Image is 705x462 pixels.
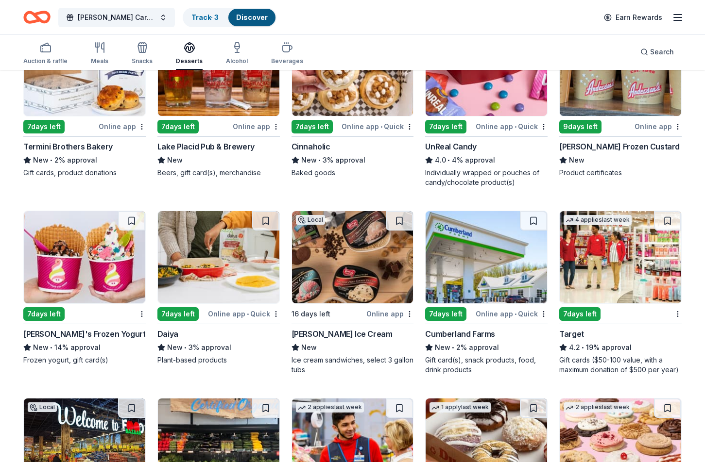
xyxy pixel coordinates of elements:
a: Discover [236,13,268,21]
div: Beverages [271,57,303,65]
div: 19% approval [559,342,682,353]
img: Image for Cumberland Farms [426,211,547,303]
a: Image for Perry's Ice CreamLocal16 days leftOnline app[PERSON_NAME] Ice CreamNewIce cream sandwic... [292,211,414,375]
img: Image for UnReal Candy [426,24,547,116]
div: [PERSON_NAME]'s Frozen Yogurt [23,328,145,340]
button: Meals [91,38,108,70]
span: • [448,156,450,164]
div: 7 days left [425,307,466,321]
div: Meals [91,57,108,65]
div: Online app [366,308,413,320]
a: Home [23,6,51,29]
div: Termini Brothers Bakery [23,141,113,152]
span: • [515,123,516,131]
span: New [167,154,183,166]
div: Beers, gift card(s), merchandise [157,168,280,178]
button: Search [633,42,682,62]
div: 7 days left [23,120,65,133]
div: Online app Quick [208,308,280,320]
div: Local [296,215,325,225]
span: • [184,344,187,351]
button: Track· 3Discover [183,8,276,27]
span: Search [650,46,674,58]
button: Desserts [176,38,203,70]
a: Earn Rewards [598,9,668,26]
span: New [435,342,450,353]
div: Online app Quick [342,120,413,132]
span: • [380,123,382,131]
div: Gift cards ($50-100 value, with a maximum donation of $500 per year) [559,355,682,375]
div: 14% approval [23,342,146,353]
a: Image for Target4 applieslast week7days leftTarget4.2•19% approvalGift cards ($50-100 value, with... [559,211,682,375]
span: • [247,310,249,318]
span: • [50,344,52,351]
div: Online app [99,120,146,132]
span: • [318,156,321,164]
img: Image for Perry's Ice Cream [292,211,413,303]
div: 2% approval [425,342,548,353]
a: Image for Daiya7days leftOnline app•QuickDaiyaNew•3% approvalPlant-based products [157,211,280,365]
div: 7 days left [157,307,199,321]
div: Online app Quick [476,308,548,320]
div: Cinnaholic [292,141,330,152]
a: Image for Anderson's Frozen CustardLocal9days leftOnline app[PERSON_NAME] Frozen CustardNewProduc... [559,23,682,178]
span: New [33,154,49,166]
div: Snacks [132,57,153,65]
img: Image for Menchie's Frozen Yogurt [24,211,145,303]
img: Image for Anderson's Frozen Custard [560,24,681,116]
div: Online app [635,120,682,132]
div: 16 days left [292,308,330,320]
div: 7 days left [23,307,65,321]
div: 9 days left [559,120,602,133]
button: Alcohol [226,38,248,70]
span: New [301,342,317,353]
button: [PERSON_NAME] Cares Annual Trick or Trunk [58,8,175,27]
div: 3% approval [157,342,280,353]
div: 7 days left [425,120,466,133]
a: Track· 3 [191,13,219,21]
span: • [452,344,455,351]
div: Desserts [176,57,203,65]
div: UnReal Candy [425,141,476,152]
a: Image for UnReal Candy5 applieslast week7days leftOnline app•QuickUnReal Candy4.0•4% approvalIndi... [425,23,548,187]
div: 2 applies last week [296,402,364,412]
div: Cumberland Farms [425,328,495,340]
a: Image for Termini Brothers Bakery3 applieslast week7days leftOnline appTermini Brothers BakeryNew... [23,23,146,178]
img: Image for Cinnaholic [292,24,413,116]
div: 1 apply last week [430,402,491,412]
div: Ice cream sandwiches, select 3 gallon tubs [292,355,414,375]
div: Frozen yogurt, gift card(s) [23,355,146,365]
span: • [50,156,52,164]
div: Alcohol [226,57,248,65]
span: New [569,154,585,166]
div: Auction & raffle [23,57,68,65]
span: [PERSON_NAME] Cares Annual Trick or Trunk [78,12,155,23]
button: Auction & raffle [23,38,68,70]
div: Gift card(s), snack products, food, drink products [425,355,548,375]
div: 2 applies last week [564,402,632,412]
div: Individually wrapped or pouches of candy/chocolate product(s) [425,168,548,187]
div: Product certificates [559,168,682,178]
span: New [33,342,49,353]
button: Beverages [271,38,303,70]
div: Plant-based products [157,355,280,365]
img: Image for Lake Placid Pub & Brewery [158,24,279,116]
a: Image for Lake Placid Pub & BreweryLocal7days leftOnline appLake Placid Pub & BreweryNewBeers, gi... [157,23,280,178]
div: Online app [233,120,280,132]
div: 7 days left [559,307,601,321]
span: New [167,342,183,353]
span: 4.2 [569,342,580,353]
div: 7 days left [292,120,333,133]
div: 2% approval [23,154,146,166]
span: 4.0 [435,154,446,166]
div: 4% approval [425,154,548,166]
img: Image for Termini Brothers Bakery [24,24,145,116]
div: [PERSON_NAME] Frozen Custard [559,141,680,152]
div: 3% approval [292,154,414,166]
div: Gift cards, product donations [23,168,146,178]
span: • [515,310,516,318]
div: Lake Placid Pub & Brewery [157,141,255,152]
div: Target [559,328,584,340]
div: Baked goods [292,168,414,178]
img: Image for Target [560,211,681,303]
